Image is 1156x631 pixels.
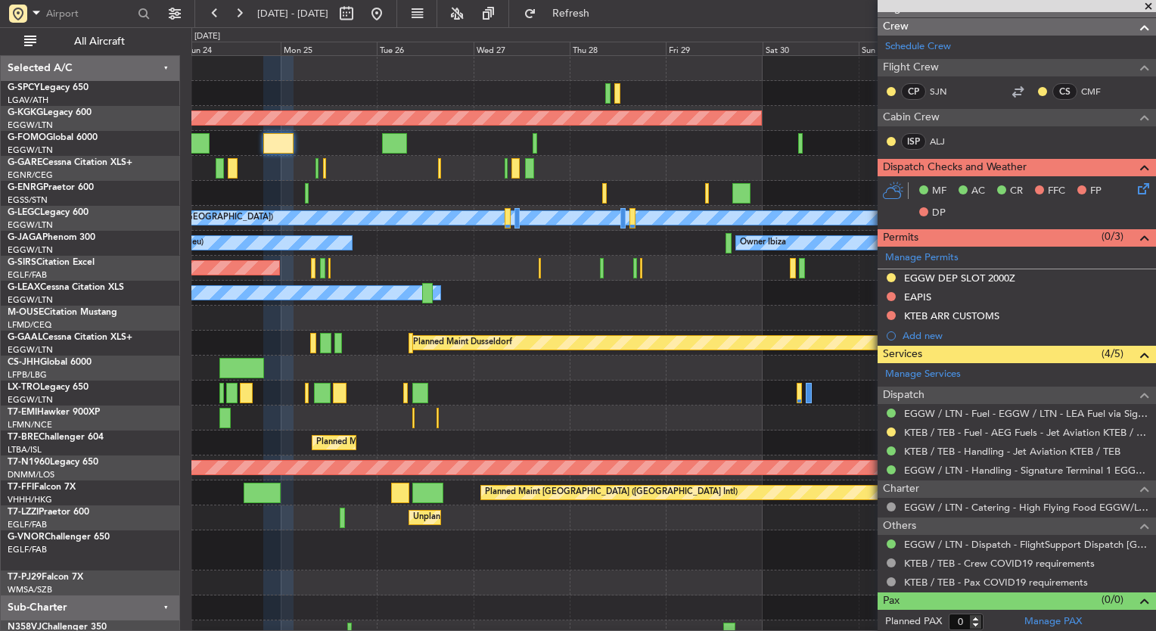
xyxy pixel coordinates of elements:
div: Planned Maint Warsaw ([GEOGRAPHIC_DATA]) [316,431,499,454]
span: T7-FFI [8,483,34,492]
a: LFMN/NCE [8,419,52,431]
a: EGGW / LTN - Catering - High Flying Food EGGW/LTN [904,501,1148,514]
span: G-GARE [8,158,42,167]
div: Sun 24 [184,42,280,55]
span: Dispatch [883,387,924,404]
a: Manage Permits [885,250,959,266]
span: MF [932,184,946,199]
a: KTEB / TEB - Crew COVID19 requirements [904,557,1095,570]
div: EAPIS [904,291,931,303]
a: ALJ [930,135,964,148]
a: T7-BREChallenger 604 [8,433,104,442]
span: FP [1090,184,1102,199]
a: CMF [1081,85,1115,98]
div: ISP [901,133,926,150]
div: Wed 27 [474,42,570,55]
a: EGLF/FAB [8,519,47,530]
span: T7-LZZI [8,508,39,517]
span: Flight Crew [883,59,939,76]
input: Airport [46,2,133,25]
a: DNMM/LOS [8,469,54,480]
a: Schedule Crew [885,39,951,54]
a: EGGW / LTN - Fuel - EGGW / LTN - LEA Fuel via Signature in EGGW [904,407,1148,420]
a: G-KGKGLegacy 600 [8,108,92,117]
a: T7-LZZIPraetor 600 [8,508,89,517]
a: EGGW/LTN [8,219,53,231]
a: G-GAALCessna Citation XLS+ [8,333,132,342]
div: KTEB ARR CUSTOMS [904,309,999,322]
a: KTEB / TEB - Pax COVID19 requirements [904,576,1088,589]
a: T7-FFIFalcon 7X [8,483,76,492]
span: Charter [883,480,919,498]
span: [DATE] - [DATE] [257,7,328,20]
span: FFC [1048,184,1065,199]
a: EGGW/LTN [8,145,53,156]
span: AC [971,184,985,199]
a: G-ENRGPraetor 600 [8,183,94,192]
span: G-GAAL [8,333,42,342]
a: G-SIRSCitation Excel [8,258,95,267]
button: Refresh [517,2,608,26]
span: Dispatch Checks and Weather [883,159,1027,176]
a: LTBA/ISL [8,444,42,455]
a: T7-PJ29Falcon 7X [8,573,83,582]
a: LFMD/CEQ [8,319,51,331]
div: Fri 29 [666,42,762,55]
span: T7-EMI [8,408,37,417]
div: CP [901,83,926,100]
a: EGGW/LTN [8,344,53,356]
a: G-VNORChallenger 650 [8,533,110,542]
span: T7-BRE [8,433,39,442]
button: All Aircraft [17,30,164,54]
div: Mon 25 [281,42,377,55]
a: EGGW/LTN [8,294,53,306]
a: KTEB / TEB - Handling - Jet Aviation KTEB / TEB [904,445,1120,458]
span: G-FOMO [8,133,46,142]
a: EGLF/FAB [8,544,47,555]
a: Manage Services [885,367,961,382]
div: Sat 30 [763,42,859,55]
div: Thu 28 [570,42,666,55]
span: Crew [883,18,909,36]
span: (0/0) [1102,592,1123,608]
span: Permits [883,229,918,247]
span: Services [883,346,922,363]
span: (0/3) [1102,228,1123,244]
a: KTEB / TEB - Fuel - AEG Fuels - Jet Aviation KTEB / TEB [904,426,1148,439]
a: LGAV/ATH [8,95,48,106]
div: CS [1052,83,1077,100]
div: Sun 31 [859,42,955,55]
a: LFPB/LBG [8,369,47,381]
a: VHHH/HKG [8,494,52,505]
a: G-GARECessna Citation XLS+ [8,158,132,167]
div: [DATE] [194,30,220,43]
a: WMSA/SZB [8,584,52,595]
div: Owner Ibiza [740,232,786,254]
span: M-OUSE [8,308,44,317]
span: G-ENRG [8,183,43,192]
a: EGGW/LTN [8,120,53,131]
span: Others [883,518,916,535]
a: EGNR/CEG [8,169,53,181]
span: G-KGKG [8,108,43,117]
a: EGGW / LTN - Handling - Signature Terminal 1 EGGW / LTN [904,464,1148,477]
div: EGGW DEP SLOT 2000Z [904,272,1015,284]
a: EGSS/STN [8,194,48,206]
a: G-LEAXCessna Citation XLS [8,283,124,292]
div: Planned Maint [GEOGRAPHIC_DATA] ([GEOGRAPHIC_DATA] Intl) [485,481,738,504]
a: G-LEGCLegacy 600 [8,208,89,217]
span: Cabin Crew [883,109,940,126]
a: T7-EMIHawker 900XP [8,408,100,417]
span: CR [1010,184,1023,199]
span: All Aircraft [39,36,160,47]
span: Pax [883,592,900,610]
a: EGLF/FAB [8,269,47,281]
div: Planned Maint Dusseldorf [413,331,512,354]
span: CS-JHH [8,358,40,367]
div: Unplanned Maint [GEOGRAPHIC_DATA] ([GEOGRAPHIC_DATA]) [413,506,662,529]
span: G-JAGA [8,233,42,242]
a: G-FOMOGlobal 6000 [8,133,98,142]
span: G-LEAX [8,283,40,292]
span: Refresh [539,8,603,19]
a: CS-JHHGlobal 6000 [8,358,92,367]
